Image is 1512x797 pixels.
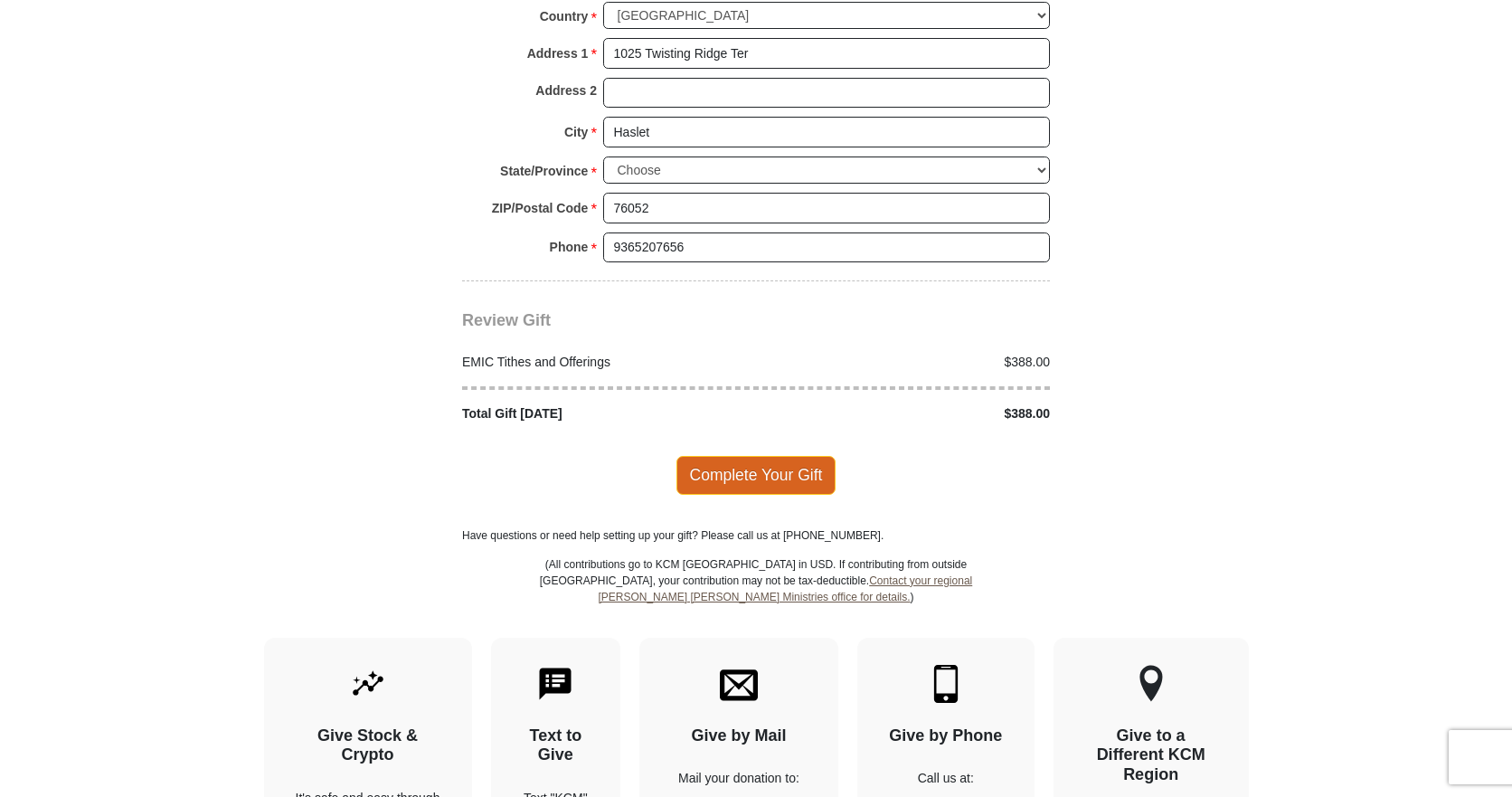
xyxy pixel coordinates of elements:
[523,726,590,765] h4: Text to Give
[296,726,440,765] h4: Give Stock & Crypto
[671,726,807,746] h4: Give by Mail
[889,726,1003,746] h4: Give by Phone
[1139,665,1164,703] img: other-region
[927,665,965,703] img: mobile.svg
[1085,726,1217,785] h4: Give to a Different KCM Region
[756,404,1060,423] div: $388.00
[500,158,588,184] strong: State/Province
[564,119,588,145] strong: City
[536,665,574,703] img: text-to-give.svg
[671,769,807,788] p: Mail your donation to:
[462,527,1050,544] p: Have questions or need help setting up your gift? Please call us at [PHONE_NUMBER].
[550,234,589,260] strong: Phone
[598,574,972,603] a: Contact your regional [PERSON_NAME] [PERSON_NAME] Ministries office for details.
[540,4,589,29] strong: Country
[720,665,758,703] img: envelope.svg
[453,404,757,423] div: Total Gift [DATE]
[676,456,836,494] span: Complete Your Gift
[462,311,551,329] span: Review Gift
[756,353,1060,372] div: $388.00
[527,41,589,66] strong: Address 1
[889,769,1003,788] p: Call us at:
[535,78,597,103] strong: Address 2
[539,556,973,638] p: (All contributions go to KCM [GEOGRAPHIC_DATA] in USD. If contributing from outside [GEOGRAPHIC_D...
[453,353,757,372] div: EMIC Tithes and Offerings
[492,195,589,221] strong: ZIP/Postal Code
[349,665,387,703] img: give-by-stock.svg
